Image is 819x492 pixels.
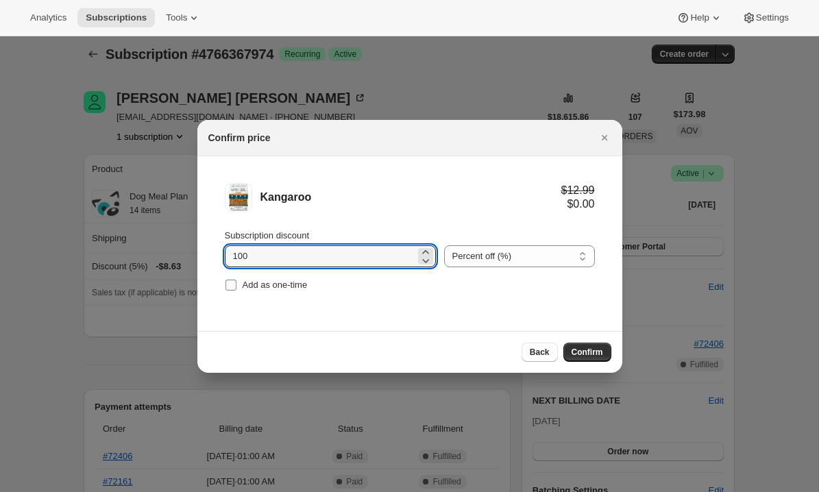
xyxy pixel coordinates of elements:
[522,343,558,362] button: Back
[208,131,271,145] h2: Confirm price
[668,8,731,27] button: Help
[166,12,187,23] span: Tools
[86,12,147,23] span: Subscriptions
[225,184,252,211] img: Kangaroo
[243,280,308,290] span: Add as one-time
[690,12,709,23] span: Help
[561,197,595,211] div: $0.00
[756,12,789,23] span: Settings
[158,8,209,27] button: Tools
[595,128,614,147] button: Close
[225,230,310,241] span: Subscription discount
[563,343,611,362] button: Confirm
[30,12,66,23] span: Analytics
[22,8,75,27] button: Analytics
[77,8,155,27] button: Subscriptions
[561,184,595,197] div: $12.99
[572,347,603,358] span: Confirm
[734,8,797,27] button: Settings
[260,190,561,204] div: Kangaroo
[530,347,550,358] span: Back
